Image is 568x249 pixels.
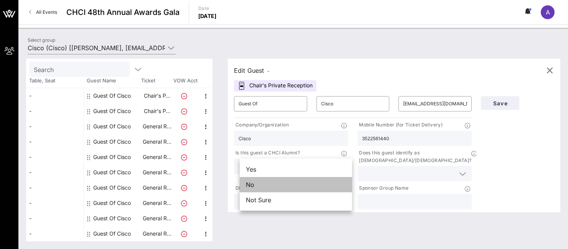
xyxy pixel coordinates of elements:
[93,180,131,195] div: Guest Of Cisco
[141,77,172,85] span: Ticket
[142,149,172,165] p: General R…
[142,226,172,241] p: General R…
[93,88,131,103] div: Guest Of Cisco
[26,77,84,85] span: Table, Seat
[142,88,172,103] p: Chair's P…
[84,77,141,85] span: Guest Name
[481,96,519,110] button: Save
[28,37,55,43] label: Select group
[93,226,131,241] div: Guest Of Cisco
[234,80,316,92] div: Chair's Private Reception
[546,8,550,16] span: A
[93,119,131,134] div: Guest Of Cisco
[239,98,303,110] input: First Name*
[240,192,352,208] div: Not Sure
[357,149,471,164] p: Does this guest identify as [DEMOGRAPHIC_DATA]/[DEMOGRAPHIC_DATA]?
[26,134,84,149] div: -
[234,65,270,76] div: Edit Guest
[93,149,131,165] div: Guest Of Cisco
[234,184,282,192] p: Dietary Restrictions
[487,100,513,106] span: Save
[25,6,62,18] a: All Events
[142,211,172,226] p: General R…
[142,195,172,211] p: General R…
[93,195,131,211] div: Guest Of Cisco
[142,180,172,195] p: General R…
[321,98,385,110] input: Last Name*
[93,165,131,180] div: Guest Of Cisco
[541,5,555,19] div: A
[93,103,131,119] div: Guest Of Cisco
[142,103,172,119] p: Chair's P…
[142,134,172,149] p: General R…
[26,180,84,195] div: -
[93,134,131,149] div: Guest Of Cisco
[26,88,84,103] div: -
[142,165,172,180] p: General R…
[93,211,131,226] div: Guest Of Cisco
[26,211,84,226] div: -
[172,77,199,85] span: VOW Acct
[26,165,84,180] div: -
[357,184,408,192] p: Sponsor Group Name
[198,12,217,20] p: [DATE]
[403,98,467,110] input: Email*
[26,119,84,134] div: -
[26,149,84,165] div: -
[240,177,352,192] div: No
[198,5,217,12] p: Date
[234,149,300,157] p: Is this guest a CHCI Alumni?
[36,9,57,15] span: All Events
[26,226,84,241] div: -
[357,121,443,129] p: Mobile Number (for Ticket Delivery)
[234,121,289,129] p: Company/Organization
[142,119,172,134] p: General R…
[267,68,270,74] span: -
[240,162,352,177] div: Yes
[66,7,179,18] span: CHCI 48th Annual Awards Gala
[26,103,84,119] div: -
[26,195,84,211] div: -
